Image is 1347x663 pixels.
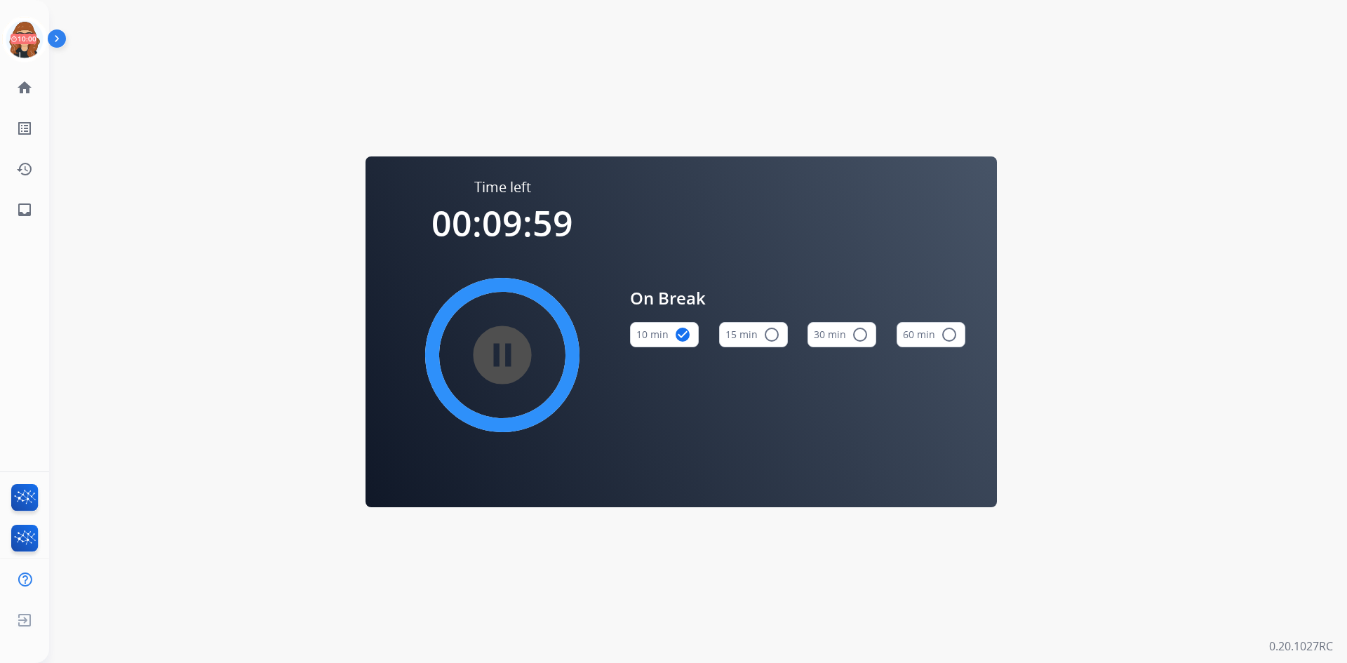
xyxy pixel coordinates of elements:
button: 15 min [719,322,788,347]
span: On Break [630,286,965,311]
span: 00:09:59 [431,199,573,247]
mat-icon: home [16,79,33,96]
button: 60 min [897,322,965,347]
mat-icon: inbox [16,201,33,218]
mat-icon: radio_button_unchecked [941,326,958,343]
mat-icon: radio_button_unchecked [852,326,869,343]
button: 30 min [807,322,876,347]
button: 10 min [630,322,699,347]
mat-icon: radio_button_unchecked [763,326,780,343]
mat-icon: check_circle [674,326,691,343]
mat-icon: history [16,161,33,178]
mat-icon: pause_circle_filled [494,347,511,363]
span: Time left [474,178,531,197]
p: 0.20.1027RC [1269,638,1333,655]
mat-icon: list_alt [16,120,33,137]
